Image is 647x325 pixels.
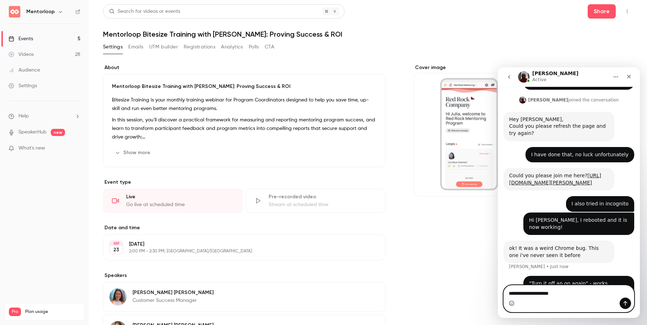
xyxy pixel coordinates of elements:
p: In this session, you'll discover a practical framework for measuring and reporting mentoring prog... [112,116,376,141]
button: Share [588,4,616,19]
span: Pro [9,308,21,316]
button: Analytics [221,41,243,53]
h6: Mentorloop [26,8,55,15]
img: Kristin Nankervis [109,288,126,305]
li: help-dropdown-opener [9,112,80,120]
img: Mentorloop [9,6,20,17]
button: Registrations [184,41,215,53]
label: Speakers [103,272,385,279]
div: Pre-recorded videoStream at scheduled time [246,189,385,213]
iframe: Intercom live chat [498,67,640,318]
div: LiveGo live at scheduled time [103,189,243,213]
div: Kristin Nankervis[PERSON_NAME] [PERSON_NAME]Customer Success Manager [103,282,385,312]
section: Cover image [414,64,633,196]
span: Plan usage [25,309,80,315]
div: Search for videos or events [109,8,180,15]
label: About [103,64,385,71]
iframe: Noticeable Trigger [72,145,80,152]
div: Settings [9,82,37,89]
p: 23 [113,246,119,253]
a: SpeakerHub [18,129,47,136]
div: Events [9,35,33,42]
p: [DATE] [129,241,347,248]
div: Videos [9,51,34,58]
label: Cover image [414,64,633,71]
span: Help [18,112,29,120]
p: [PERSON_NAME] [PERSON_NAME] [133,289,214,296]
div: SEP [110,241,123,246]
p: Bitesize Training is your monthly training webinar for Program Coordinators designed to help you ... [112,96,376,113]
button: Show more [112,147,155,158]
div: Pre-recorded video [269,193,376,200]
p: 2:00 PM - 2:30 PM, [GEOGRAPHIC_DATA]/[GEOGRAPHIC_DATA] [129,248,347,254]
div: Live [126,193,234,200]
button: Settings [103,41,123,53]
button: CTA [265,41,274,53]
div: Audience [9,67,40,74]
div: Stream at scheduled time [269,201,376,208]
span: What's new [18,145,45,152]
label: Date and time [103,224,385,231]
p: Event type [103,179,385,186]
button: UTM builder [149,41,178,53]
div: Go live at scheduled time [126,201,234,208]
h1: Mentorloop Bitesize Training with [PERSON_NAME]: Proving Success & ROI [103,30,633,38]
span: new [51,129,65,136]
p: Mentorloop Bitesize Training with [PERSON_NAME]: Proving Success & ROI [112,83,376,90]
button: Emails [128,41,143,53]
button: Polls [249,41,259,53]
p: Customer Success Manager [133,297,214,304]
